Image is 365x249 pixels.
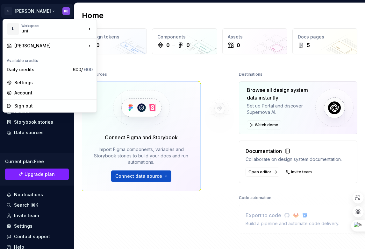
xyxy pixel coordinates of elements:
[14,103,93,109] div: Sign out
[14,80,93,86] div: Settings
[73,67,93,72] span: 600 /
[7,66,70,73] div: Daily credits
[21,28,75,34] div: uni
[14,90,93,96] div: Account
[21,24,86,28] div: Workspace
[14,43,86,49] div: [PERSON_NAME]
[7,23,19,35] div: U
[4,54,95,65] div: Available credits
[84,67,93,72] span: 600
